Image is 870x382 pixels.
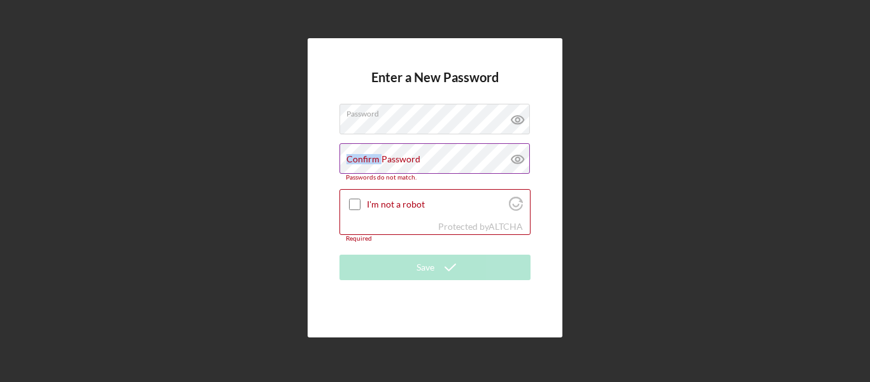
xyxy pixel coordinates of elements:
div: Protected by [438,222,523,232]
label: Confirm Password [346,154,420,164]
div: Passwords do not match. [339,174,531,181]
div: Save [417,255,434,280]
label: I'm not a robot [367,199,505,209]
h4: Enter a New Password [371,70,499,104]
div: Required [339,235,531,243]
a: Visit Altcha.org [488,221,523,232]
label: Password [346,104,530,118]
button: Save [339,255,531,280]
a: Visit Altcha.org [509,202,523,213]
